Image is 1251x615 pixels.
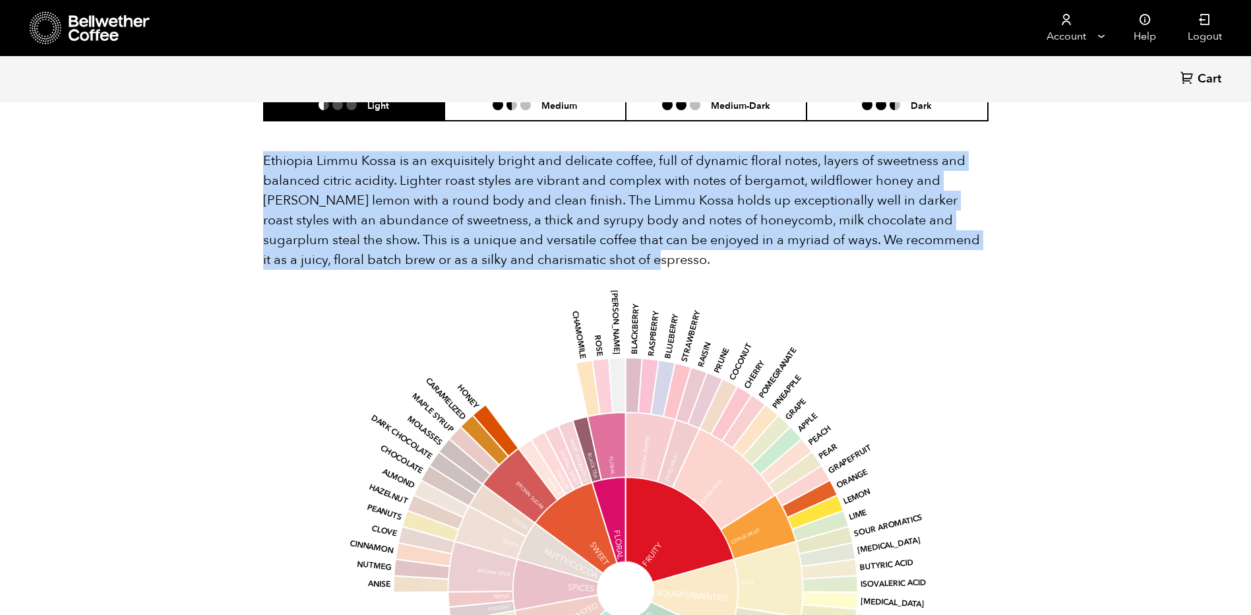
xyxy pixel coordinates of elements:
span: Cart [1198,71,1221,87]
h6: Medium-Dark [711,100,770,111]
h6: Medium [541,100,577,111]
h6: Dark [911,100,932,111]
h6: Light [367,100,389,111]
a: Cart [1180,71,1225,88]
span: Ethiopia Limmu Kossa is an exquisitely bright and delicate coffee, full of dynamic floral notes, ... [263,152,980,269]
